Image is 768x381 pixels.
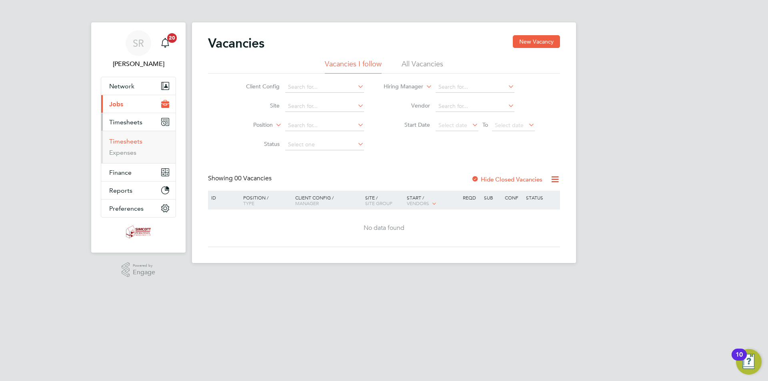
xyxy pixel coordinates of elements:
a: Expenses [109,149,136,156]
nav: Main navigation [91,22,186,253]
div: Position / [237,191,293,210]
a: Powered byEngage [122,262,156,277]
span: 20 [167,33,177,43]
div: Sub [482,191,503,204]
span: Manager [295,200,319,206]
span: Finance [109,169,132,176]
label: Vendor [384,102,430,109]
input: Search for... [285,120,364,131]
label: Site [234,102,280,109]
span: Scott Ridgers [101,59,176,69]
input: Select one [285,139,364,150]
label: Position [227,121,273,129]
div: Client Config / [293,191,363,210]
span: Site Group [365,200,392,206]
input: Search for... [436,101,514,112]
button: Reports [101,182,176,199]
div: 10 [736,355,743,365]
div: No data found [209,224,559,232]
button: Preferences [101,199,176,217]
span: SR [133,38,144,48]
a: 20 [157,30,173,56]
button: Finance [101,164,176,181]
div: Status [524,191,559,204]
label: Hide Closed Vacancies [471,176,542,183]
span: Type [243,200,254,206]
div: Conf [503,191,524,204]
input: Search for... [285,101,364,112]
label: Start Date [384,121,430,128]
h2: Vacancies [208,35,264,51]
button: New Vacancy [513,35,560,48]
span: Select date [438,122,467,129]
button: Network [101,77,176,95]
div: ID [209,191,237,204]
div: Site / [363,191,405,210]
label: Status [234,140,280,148]
div: Timesheets [101,131,176,163]
input: Search for... [285,82,364,93]
button: Open Resource Center, 10 new notifications [736,349,762,375]
a: Go to home page [101,225,176,238]
span: Powered by [133,262,155,269]
label: Client Config [234,83,280,90]
span: Vendors [407,200,429,206]
span: Select date [495,122,524,129]
input: Search for... [436,82,514,93]
div: Showing [208,174,273,183]
span: Timesheets [109,118,142,126]
img: simcott-logo-retina.png [126,225,151,238]
span: To [480,120,490,130]
span: Reports [109,187,132,194]
li: Vacancies I follow [325,59,382,74]
div: Start / [405,191,461,211]
span: Engage [133,269,155,276]
li: All Vacancies [402,59,443,74]
div: Reqd [461,191,482,204]
span: Jobs [109,100,123,108]
a: Timesheets [109,138,142,145]
button: Jobs [101,95,176,113]
button: Timesheets [101,113,176,131]
label: Hiring Manager [377,83,423,91]
span: 00 Vacancies [234,174,272,182]
span: Network [109,82,134,90]
a: SR[PERSON_NAME] [101,30,176,69]
span: Preferences [109,205,144,212]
